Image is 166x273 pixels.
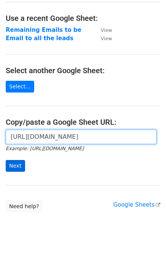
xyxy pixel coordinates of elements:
a: View [93,35,112,42]
iframe: Chat Widget [128,237,166,273]
small: View [101,27,112,33]
input: Next [6,160,25,172]
a: Google Sheets [113,201,160,208]
a: Email to all the leads [6,35,73,42]
h4: Select another Google Sheet: [6,66,160,75]
a: Remaining Emails to be [6,27,81,33]
small: Example: [URL][DOMAIN_NAME] [6,146,84,151]
a: Need help? [6,201,43,212]
a: Select... [6,81,34,93]
input: Paste your Google Sheet URL here [6,130,157,144]
h4: Copy/paste a Google Sheet URL: [6,118,160,127]
h4: Use a recent Google Sheet: [6,14,160,23]
a: View [93,27,112,33]
small: View [101,36,112,41]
